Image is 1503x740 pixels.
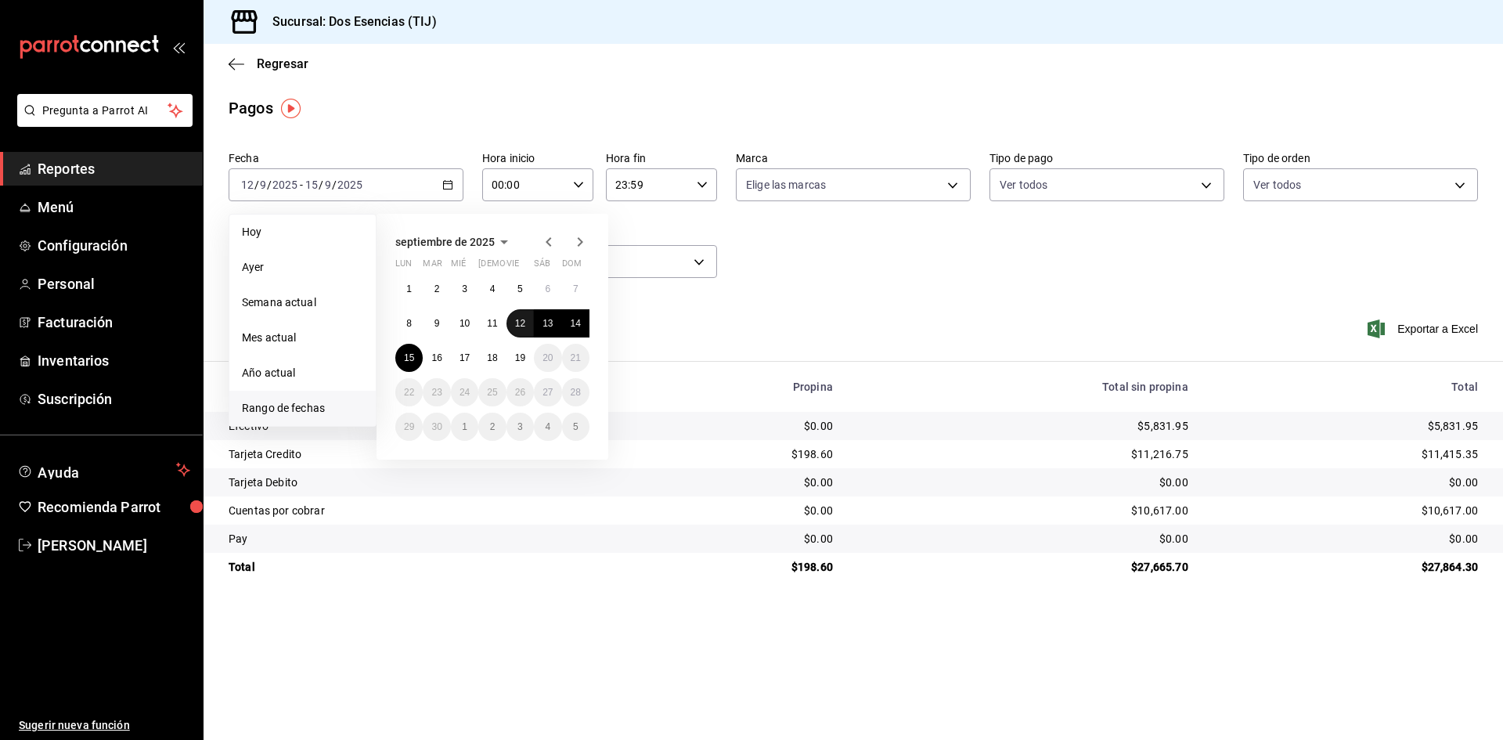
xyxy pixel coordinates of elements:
abbr: viernes [506,258,519,275]
button: 22 de septiembre de 2025 [395,378,423,406]
span: Rango de fechas [242,400,363,417]
button: 1 de octubre de 2025 [451,413,478,441]
span: Sugerir nueva función [19,717,190,734]
abbr: 2 de septiembre de 2025 [434,283,440,294]
span: Regresar [257,56,308,71]
abbr: 4 de septiembre de 2025 [490,283,496,294]
div: Pagos [229,96,273,120]
button: 4 de septiembre de 2025 [478,275,506,303]
button: 3 de septiembre de 2025 [451,275,478,303]
abbr: 25 de septiembre de 2025 [487,387,497,398]
span: Recomienda Parrot [38,496,190,518]
span: Ayer [242,259,363,276]
button: 16 de septiembre de 2025 [423,344,450,372]
label: Tipo de pago [989,153,1224,164]
span: Personal [38,273,190,294]
a: Pregunta a Parrot AI [11,114,193,130]
abbr: 3 de septiembre de 2025 [462,283,467,294]
span: Mes actual [242,330,363,346]
button: Regresar [229,56,308,71]
span: [PERSON_NAME] [38,535,190,556]
div: Total [1213,381,1478,393]
abbr: 5 de septiembre de 2025 [517,283,523,294]
span: Elige las marcas [746,177,826,193]
button: 25 de septiembre de 2025 [478,378,506,406]
abbr: 1 de octubre de 2025 [462,421,467,432]
div: $0.00 [644,531,833,547]
abbr: domingo [562,258,582,275]
abbr: sábado [534,258,550,275]
abbr: 12 de septiembre de 2025 [515,318,525,329]
abbr: 26 de septiembre de 2025 [515,387,525,398]
button: 19 de septiembre de 2025 [506,344,534,372]
div: Pay [229,531,619,547]
div: $10,617.00 [858,503,1188,518]
abbr: 22 de septiembre de 2025 [404,387,414,398]
label: Marca [736,153,971,164]
abbr: 5 de octubre de 2025 [573,421,578,432]
button: 14 de septiembre de 2025 [562,309,589,338]
abbr: 8 de septiembre de 2025 [406,318,412,329]
button: Pregunta a Parrot AI [17,94,193,127]
button: 11 de septiembre de 2025 [478,309,506,338]
input: -- [240,179,254,191]
span: Facturación [38,312,190,333]
div: $11,415.35 [1213,446,1478,462]
abbr: 4 de octubre de 2025 [545,421,550,432]
div: Total [229,559,619,575]
span: Menú [38,197,190,218]
input: -- [305,179,319,191]
span: / [254,179,259,191]
img: Tooltip marker [281,99,301,118]
span: / [332,179,337,191]
input: ---- [337,179,363,191]
abbr: 24 de septiembre de 2025 [460,387,470,398]
span: - [300,179,303,191]
abbr: 23 de septiembre de 2025 [431,387,442,398]
div: $0.00 [1213,531,1478,547]
button: 7 de septiembre de 2025 [562,275,589,303]
abbr: 3 de octubre de 2025 [517,421,523,432]
span: Reportes [38,158,190,179]
button: 12 de septiembre de 2025 [506,309,534,338]
button: 1 de septiembre de 2025 [395,275,423,303]
div: $5,831.95 [1213,418,1478,434]
span: / [267,179,272,191]
button: 21 de septiembre de 2025 [562,344,589,372]
abbr: 30 de septiembre de 2025 [431,421,442,432]
button: 2 de septiembre de 2025 [423,275,450,303]
span: Ver todos [1253,177,1301,193]
button: 5 de octubre de 2025 [562,413,589,441]
div: $0.00 [858,475,1188,490]
span: Inventarios [38,350,190,371]
div: $27,665.70 [858,559,1188,575]
div: $5,831.95 [858,418,1188,434]
div: Tarjeta Debito [229,475,619,490]
label: Fecha [229,153,463,164]
button: 3 de octubre de 2025 [506,413,534,441]
div: $0.00 [644,475,833,490]
abbr: 10 de septiembre de 2025 [460,318,470,329]
abbr: miércoles [451,258,466,275]
span: Suscripción [38,388,190,410]
div: Tarjeta Credito [229,446,619,462]
div: $0.00 [644,503,833,518]
button: septiembre de 2025 [395,233,514,251]
button: 5 de septiembre de 2025 [506,275,534,303]
abbr: 15 de septiembre de 2025 [404,352,414,363]
input: ---- [272,179,298,191]
span: Pregunta a Parrot AI [42,103,168,119]
abbr: jueves [478,258,571,275]
button: 28 de septiembre de 2025 [562,378,589,406]
div: $0.00 [1213,475,1478,490]
abbr: 27 de septiembre de 2025 [542,387,553,398]
span: Semana actual [242,294,363,311]
div: $11,216.75 [858,446,1188,462]
abbr: 29 de septiembre de 2025 [404,421,414,432]
button: 20 de septiembre de 2025 [534,344,561,372]
button: 24 de septiembre de 2025 [451,378,478,406]
abbr: 1 de septiembre de 2025 [406,283,412,294]
abbr: 19 de septiembre de 2025 [515,352,525,363]
div: $0.00 [644,418,833,434]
